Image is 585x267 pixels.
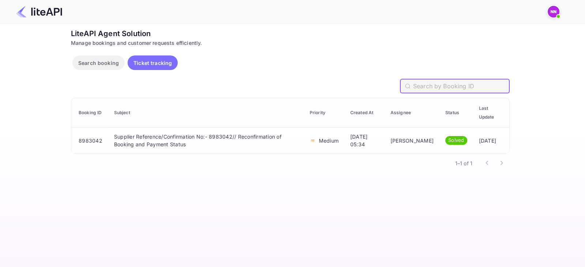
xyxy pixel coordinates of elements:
[71,128,108,154] td: 8983042
[439,98,473,128] th: Status
[344,128,385,154] td: [DATE] 05:34
[473,98,509,128] th: Last Update
[304,98,344,128] th: Priority
[71,98,108,128] th: Booking ID
[319,137,339,144] p: Medium
[344,98,385,128] th: Created At
[445,137,467,144] span: Solved
[133,59,172,67] p: Ticket tracking
[385,98,439,128] th: Assignee
[108,128,304,154] td: Supplier Reference/Confirmation No:- 8983042// Reconfirmation of Booking and Payment Status
[548,6,559,18] img: N/A N/A
[16,6,62,18] img: LiteAPI Logo
[71,28,510,39] div: LiteAPI Agent Solution
[108,98,304,128] th: Subject
[71,39,510,47] div: Manage bookings and customer requests efficiently.
[385,128,439,154] td: [PERSON_NAME]
[413,79,510,93] input: Search by Booking ID
[473,128,509,154] td: [DATE]
[455,159,472,167] p: 1–1 of 1
[78,59,119,67] p: Search booking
